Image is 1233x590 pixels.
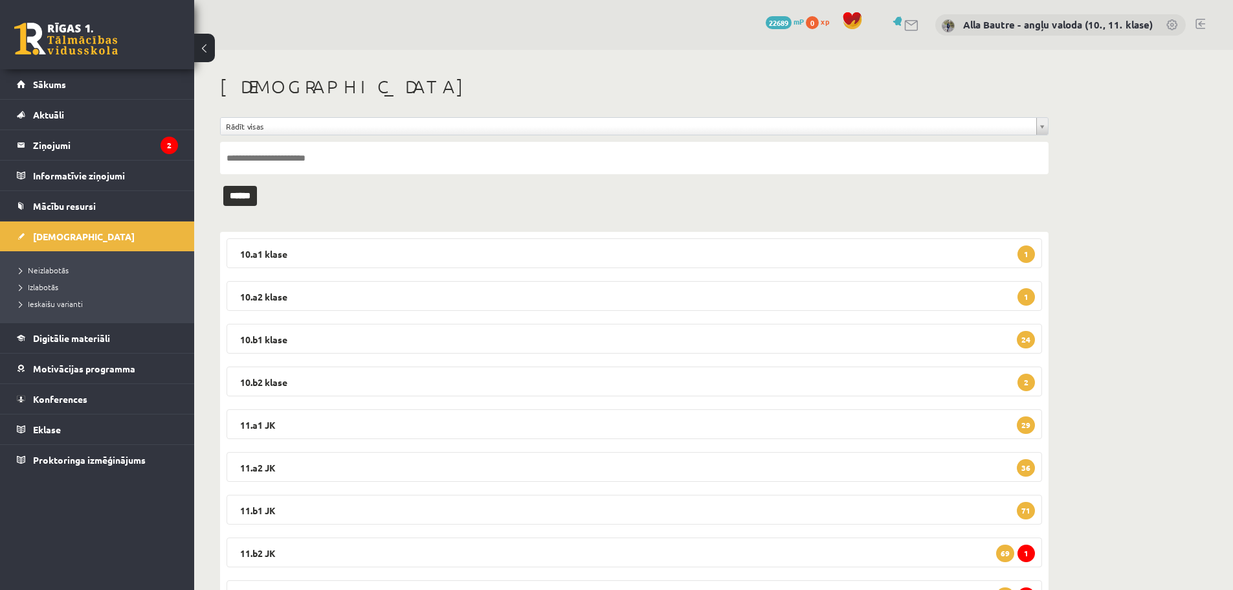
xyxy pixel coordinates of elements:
legend: 11.b1 JK [227,495,1042,525]
a: Ieskaišu varianti [19,298,181,310]
a: Izlabotās [19,281,181,293]
span: Eklase [33,424,61,435]
span: 0 [806,16,819,29]
span: 2 [1017,374,1035,391]
span: 1 [1017,545,1035,562]
span: 29 [1017,416,1035,434]
a: Proktoringa izmēģinājums [17,445,178,475]
span: 22689 [766,16,792,29]
span: 36 [1017,459,1035,477]
a: Rādīt visas [221,118,1048,135]
span: 24 [1017,331,1035,348]
span: Izlabotās [19,282,58,292]
legend: 10.a1 klase [227,238,1042,268]
a: Konferences [17,384,178,414]
legend: Ziņojumi [33,130,178,160]
legend: 11.a2 JK [227,452,1042,482]
legend: 11.a1 JK [227,409,1042,439]
span: Proktoringa izmēģinājums [33,454,146,466]
a: Ziņojumi2 [17,130,178,160]
span: Aktuāli [33,109,64,120]
legend: 10.b2 klase [227,367,1042,396]
span: 69 [996,545,1014,562]
h1: [DEMOGRAPHIC_DATA] [220,76,1049,98]
a: Informatīvie ziņojumi [17,161,178,190]
a: Motivācijas programma [17,354,178,383]
a: Aktuāli [17,100,178,130]
span: xp [821,16,829,27]
span: Digitālie materiāli [33,332,110,344]
a: Rīgas 1. Tālmācības vidusskola [14,23,118,55]
legend: 10.b1 klase [227,324,1042,354]
span: Rādīt visas [226,118,1031,135]
a: [DEMOGRAPHIC_DATA] [17,221,178,251]
legend: Informatīvie ziņojumi [33,161,178,190]
a: 0 xp [806,16,836,27]
a: Eklase [17,414,178,444]
a: Mācību resursi [17,191,178,221]
span: Ieskaišu varianti [19,299,83,309]
span: 1 [1017,245,1035,263]
span: Mācību resursi [33,200,96,212]
span: Motivācijas programma [33,363,135,374]
i: 2 [161,137,178,154]
span: 1 [1017,288,1035,306]
span: Neizlabotās [19,265,69,275]
a: Digitālie materiāli [17,323,178,353]
img: Alla Bautre - angļu valoda (10., 11. klase) [942,19,955,32]
legend: 11.b2 JK [227,538,1042,567]
a: Sākums [17,69,178,99]
span: Sākums [33,78,66,90]
span: Konferences [33,393,87,405]
legend: 10.a2 klase [227,281,1042,311]
a: 22689 mP [766,16,804,27]
span: mP [794,16,804,27]
a: Alla Bautre - angļu valoda (10., 11. klase) [963,18,1153,31]
span: 71 [1017,502,1035,519]
span: [DEMOGRAPHIC_DATA] [33,231,135,242]
a: Neizlabotās [19,264,181,276]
